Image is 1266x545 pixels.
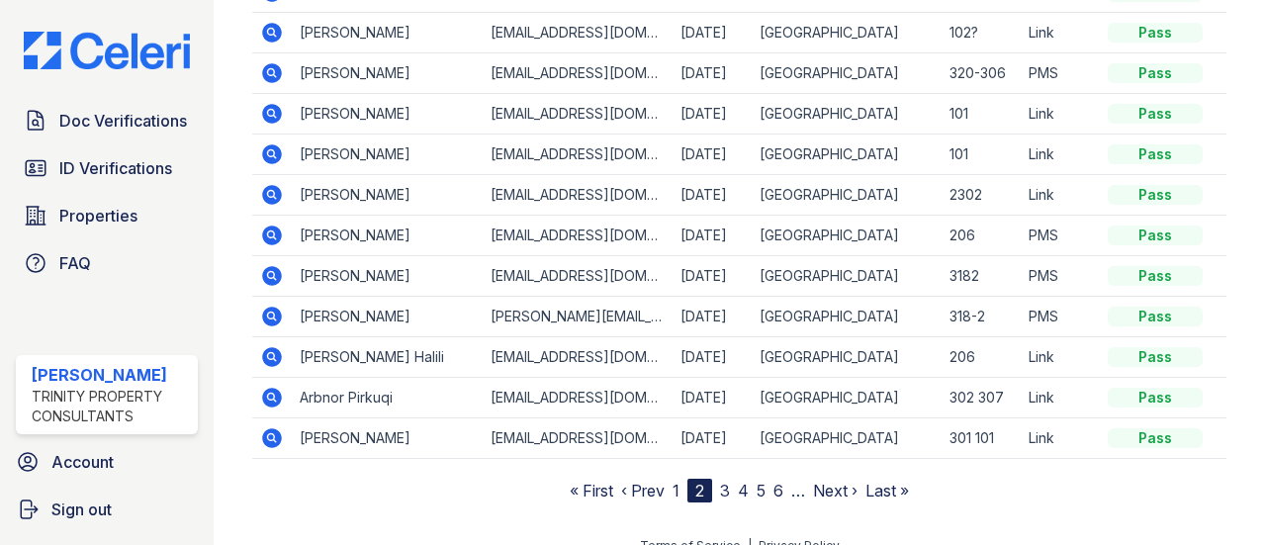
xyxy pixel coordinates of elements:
a: Last » [865,481,909,500]
td: [EMAIL_ADDRESS][DOMAIN_NAME] [483,94,673,135]
td: 3182 [942,256,1021,297]
td: Link [1021,135,1100,175]
td: 301 101 [942,418,1021,459]
td: [GEOGRAPHIC_DATA] [752,175,942,216]
a: Account [8,442,206,482]
td: [GEOGRAPHIC_DATA] [752,135,942,175]
a: ‹ Prev [621,481,665,500]
td: [GEOGRAPHIC_DATA] [752,337,942,378]
div: [PERSON_NAME] [32,363,190,387]
div: Pass [1108,23,1203,43]
a: 3 [720,481,730,500]
td: [PERSON_NAME] [292,216,482,256]
td: Link [1021,337,1100,378]
td: [PERSON_NAME][EMAIL_ADDRESS][DOMAIN_NAME] [483,297,673,337]
td: Link [1021,175,1100,216]
td: [PERSON_NAME] [292,418,482,459]
a: « First [570,481,613,500]
td: 2302 [942,175,1021,216]
td: [DATE] [673,94,752,135]
div: Pass [1108,347,1203,367]
a: Doc Verifications [16,101,198,140]
a: 5 [757,481,766,500]
td: [DATE] [673,297,752,337]
span: Properties [59,204,137,227]
td: 320-306 [942,53,1021,94]
a: FAQ [16,243,198,283]
td: Link [1021,418,1100,459]
td: Link [1021,378,1100,418]
div: Pass [1108,185,1203,205]
td: [EMAIL_ADDRESS][DOMAIN_NAME] [483,378,673,418]
td: 101 [942,94,1021,135]
td: [PERSON_NAME] [292,297,482,337]
div: Trinity Property Consultants [32,387,190,426]
div: Pass [1108,428,1203,448]
td: [EMAIL_ADDRESS][DOMAIN_NAME] [483,13,673,53]
td: 302 307 [942,378,1021,418]
a: 4 [738,481,749,500]
td: [GEOGRAPHIC_DATA] [752,378,942,418]
td: [EMAIL_ADDRESS][DOMAIN_NAME] [483,337,673,378]
td: [DATE] [673,378,752,418]
td: [GEOGRAPHIC_DATA] [752,94,942,135]
div: Pass [1108,144,1203,164]
a: 1 [673,481,679,500]
span: Sign out [51,498,112,521]
a: 6 [773,481,783,500]
td: [PERSON_NAME] [292,53,482,94]
td: [GEOGRAPHIC_DATA] [752,53,942,94]
td: [PERSON_NAME] [292,135,482,175]
td: [EMAIL_ADDRESS][DOMAIN_NAME] [483,256,673,297]
td: 318-2 [942,297,1021,337]
td: [DATE] [673,13,752,53]
td: PMS [1021,53,1100,94]
td: PMS [1021,216,1100,256]
td: [EMAIL_ADDRESS][DOMAIN_NAME] [483,418,673,459]
td: 101 [942,135,1021,175]
td: [PERSON_NAME] [292,256,482,297]
td: [EMAIL_ADDRESS][DOMAIN_NAME] [483,53,673,94]
td: [EMAIL_ADDRESS][DOMAIN_NAME] [483,175,673,216]
td: PMS [1021,297,1100,337]
span: Account [51,450,114,474]
td: [PERSON_NAME] [292,175,482,216]
a: Properties [16,196,198,235]
td: [PERSON_NAME] [292,13,482,53]
td: [GEOGRAPHIC_DATA] [752,418,942,459]
a: ID Verifications [16,148,198,188]
td: [GEOGRAPHIC_DATA] [752,256,942,297]
td: PMS [1021,256,1100,297]
td: [EMAIL_ADDRESS][DOMAIN_NAME] [483,135,673,175]
td: [DATE] [673,337,752,378]
td: [GEOGRAPHIC_DATA] [752,216,942,256]
td: [EMAIL_ADDRESS][DOMAIN_NAME] [483,216,673,256]
a: Sign out [8,490,206,529]
td: [PERSON_NAME] [292,94,482,135]
td: 206 [942,216,1021,256]
td: [DATE] [673,418,752,459]
div: Pass [1108,226,1203,245]
div: Pass [1108,388,1203,408]
span: ID Verifications [59,156,172,180]
td: Link [1021,13,1100,53]
td: [DATE] [673,175,752,216]
td: Link [1021,94,1100,135]
td: [DATE] [673,135,752,175]
img: CE_Logo_Blue-a8612792a0a2168367f1c8372b55b34899dd931a85d93a1a3d3e32e68fde9ad4.png [8,32,206,69]
div: Pass [1108,307,1203,326]
td: [GEOGRAPHIC_DATA] [752,297,942,337]
span: Doc Verifications [59,109,187,133]
td: [DATE] [673,216,752,256]
td: Arbnor Pirkuqi [292,378,482,418]
a: Next › [813,481,858,500]
td: [PERSON_NAME] Halili [292,337,482,378]
div: Pass [1108,266,1203,286]
div: Pass [1108,104,1203,124]
span: … [791,479,805,502]
div: Pass [1108,63,1203,83]
span: FAQ [59,251,91,275]
td: 102? [942,13,1021,53]
td: 206 [942,337,1021,378]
